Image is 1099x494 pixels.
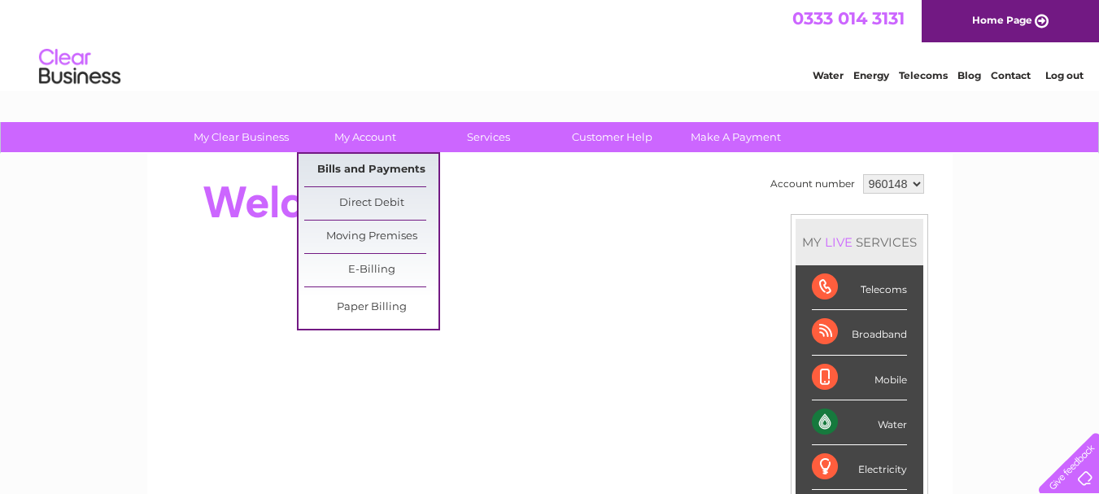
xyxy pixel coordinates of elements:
[796,219,923,265] div: MY SERVICES
[421,122,556,152] a: Services
[957,69,981,81] a: Blog
[166,9,935,79] div: Clear Business is a trading name of Verastar Limited (registered in [GEOGRAPHIC_DATA] No. 3667643...
[304,254,438,286] a: E-Billing
[812,310,907,355] div: Broadband
[853,69,889,81] a: Energy
[766,170,859,198] td: Account number
[545,122,679,152] a: Customer Help
[991,69,1031,81] a: Contact
[792,8,905,28] a: 0333 014 3131
[304,154,438,186] a: Bills and Payments
[1045,69,1084,81] a: Log out
[304,291,438,324] a: Paper Billing
[304,221,438,253] a: Moving Premises
[38,42,121,92] img: logo.png
[899,69,948,81] a: Telecoms
[298,122,432,152] a: My Account
[174,122,308,152] a: My Clear Business
[812,445,907,490] div: Electricity
[813,69,844,81] a: Water
[822,234,856,250] div: LIVE
[812,356,907,400] div: Mobile
[812,400,907,445] div: Water
[669,122,803,152] a: Make A Payment
[812,265,907,310] div: Telecoms
[304,187,438,220] a: Direct Debit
